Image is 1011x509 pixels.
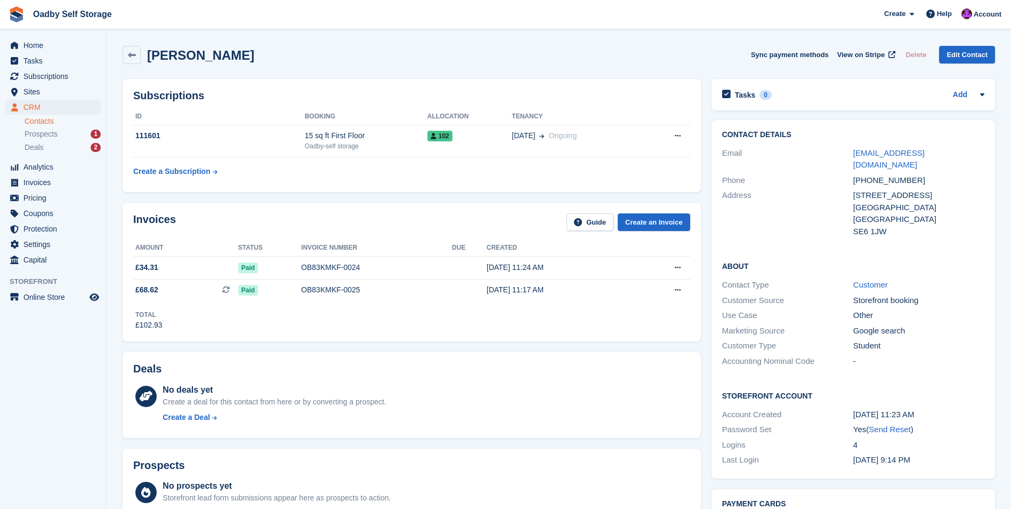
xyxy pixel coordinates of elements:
[88,291,101,304] a: Preview store
[23,53,87,68] span: Tasks
[147,48,254,62] h2: [PERSON_NAME]
[512,108,644,125] th: Tenancy
[23,252,87,267] span: Capital
[452,240,487,257] th: Due
[133,108,305,125] th: ID
[23,221,87,236] span: Protection
[5,175,101,190] a: menu
[548,131,577,140] span: Ongoing
[25,129,58,139] span: Prospects
[135,284,158,296] span: £68.62
[135,320,163,331] div: £102.93
[722,454,853,466] div: Last Login
[853,309,984,322] div: Other
[5,206,101,221] a: menu
[301,240,452,257] th: Invoice number
[853,455,910,464] time: 2025-09-15 20:14:26 UTC
[853,295,984,307] div: Storefront booking
[751,46,829,63] button: Sync payment methods
[5,69,101,84] a: menu
[23,84,87,99] span: Sites
[23,237,87,252] span: Settings
[567,213,613,231] a: Guide
[853,226,984,238] div: SE6 1JW
[722,409,853,421] div: Account Created
[5,160,101,174] a: menu
[29,5,116,23] a: Oadby Self Storage
[163,396,386,408] div: Create a deal for this contact from here or by converting a prospect.
[91,143,101,152] div: 2
[135,310,163,320] div: Total
[833,46,897,63] a: View on Stripe
[722,355,853,368] div: Accounting Nominal Code
[25,142,44,153] span: Deals
[939,46,995,63] a: Edit Contact
[722,340,853,352] div: Customer Type
[5,100,101,115] a: menu
[853,439,984,451] div: 4
[759,90,772,100] div: 0
[722,174,853,187] div: Phone
[884,9,905,19] span: Create
[238,285,258,296] span: Paid
[305,141,427,151] div: Oadby-self storage
[133,213,176,231] h2: Invoices
[487,262,633,273] div: [DATE] 11:24 AM
[487,284,633,296] div: [DATE] 11:17 AM
[301,284,452,296] div: OB83KMKF-0025
[853,325,984,337] div: Google search
[163,412,386,423] a: Create a Deal
[853,280,888,289] a: Customer
[133,130,305,141] div: 111601
[5,237,101,252] a: menu
[163,412,210,423] div: Create a Deal
[869,425,910,434] a: Send Reset
[853,202,984,214] div: [GEOGRAPHIC_DATA]
[722,131,984,139] h2: Contact Details
[301,262,452,273] div: OB83KMKF-0024
[163,492,391,504] div: Storefront lead form submissions appear here as prospects to action.
[427,131,452,141] span: 102
[853,189,984,202] div: [STREET_ADDRESS]
[9,6,25,22] img: stora-icon-8386f47178a22dfd0bd8f6a31ec36ba5ce8667c1dd55bd0f319d3a0aa187defe.svg
[23,38,87,53] span: Home
[238,263,258,273] span: Paid
[853,355,984,368] div: -
[305,108,427,125] th: Booking
[735,90,756,100] h2: Tasks
[722,189,853,237] div: Address
[133,166,211,177] div: Create a Subscription
[512,130,535,141] span: [DATE]
[25,142,101,153] a: Deals 2
[722,309,853,322] div: Use Case
[5,190,101,205] a: menu
[133,90,690,102] h2: Subscriptions
[10,276,106,287] span: Storefront
[5,252,101,267] a: menu
[5,290,101,305] a: menu
[974,9,1001,20] span: Account
[5,38,101,53] a: menu
[5,53,101,68] a: menu
[23,160,87,174] span: Analytics
[135,262,158,273] span: £34.31
[722,325,853,337] div: Marketing Source
[133,459,185,472] h2: Prospects
[866,425,913,434] span: ( )
[853,213,984,226] div: [GEOGRAPHIC_DATA]
[23,290,87,305] span: Online Store
[853,174,984,187] div: [PHONE_NUMBER]
[853,148,925,170] a: [EMAIL_ADDRESS][DOMAIN_NAME]
[5,221,101,236] a: menu
[722,279,853,291] div: Contact Type
[23,190,87,205] span: Pricing
[305,130,427,141] div: 15 sq ft First Floor
[163,384,386,396] div: No deals yet
[722,147,853,171] div: Email
[853,340,984,352] div: Student
[25,116,101,126] a: Contacts
[5,84,101,99] a: menu
[853,409,984,421] div: [DATE] 11:23 AM
[133,240,238,257] th: Amount
[853,424,984,436] div: Yes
